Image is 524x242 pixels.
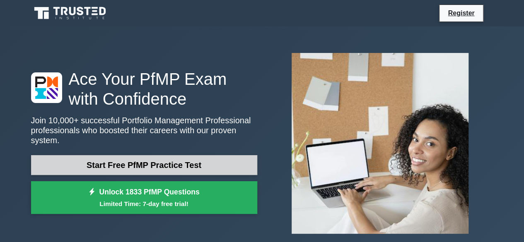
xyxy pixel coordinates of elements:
a: Start Free PfMP Practice Test [31,155,257,175]
h1: Ace Your PfMP Exam with Confidence [31,69,257,109]
a: Register [443,8,479,18]
a: Unlock 1833 PfMP QuestionsLimited Time: 7-day free trial! [31,181,257,214]
small: Limited Time: 7-day free trial! [41,199,247,208]
p: Join 10,000+ successful Portfolio Management Professional professionals who boosted their careers... [31,115,257,145]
